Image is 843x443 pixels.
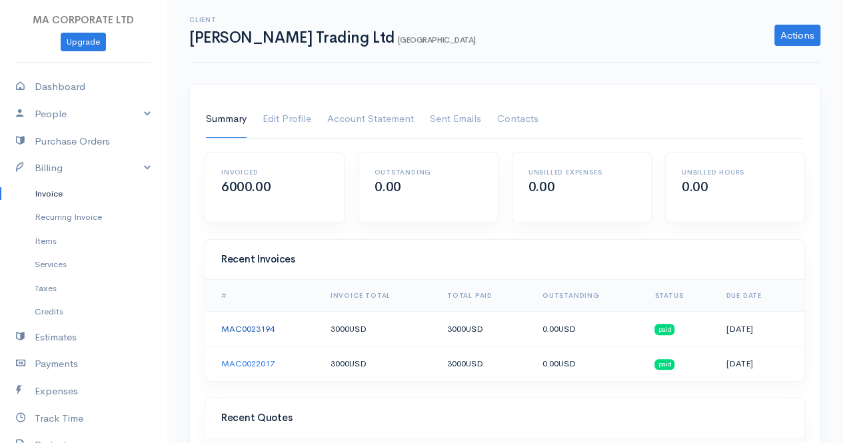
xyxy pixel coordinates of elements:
h1: [PERSON_NAME] Trading Ltd [189,29,476,46]
h6: Unbilled Expenses [528,169,635,176]
a: Account Statement [327,101,414,138]
th: Total Paid [436,280,532,312]
a: MAC0022017 [221,358,275,369]
h6: Outstanding [375,169,481,176]
h4: Recent Invoices [221,254,788,265]
h2: 0.00 [375,180,481,195]
h2: 0.00 [682,180,788,195]
span: USD [466,323,483,334]
span: paid [654,359,674,370]
th: Invoice Total [320,280,436,312]
span: paid [654,324,674,334]
th: Due Date [715,280,804,312]
td: [DATE] [715,311,804,346]
a: Summary [206,101,247,138]
th: # [205,280,320,312]
a: Actions [774,25,820,46]
h6: Client [189,16,476,23]
td: 0.00 [532,346,644,381]
th: Outstanding [532,280,644,312]
a: Contacts [497,101,538,138]
a: Upgrade [61,33,106,52]
span: [GEOGRAPHIC_DATA] [398,35,476,45]
span: USD [558,323,576,334]
span: USD [466,358,483,369]
span: USD [349,323,367,334]
td: 3000 [436,311,532,346]
td: 0.00 [532,311,644,346]
h2: 0.00 [528,180,635,195]
h4: Recent Quotes [221,412,788,424]
a: Sent Emails [430,101,481,138]
td: [DATE] [715,346,804,381]
th: Status [644,280,715,312]
h6: Invoiced [221,169,328,176]
span: MA CORPORATE LTD [33,13,134,26]
td: 3000 [436,346,532,381]
td: 3000 [320,311,436,346]
h6: Unbilled Hours [682,169,788,176]
a: MAC0023194 [221,323,275,334]
h2: 6000.00 [221,180,328,195]
span: USD [349,358,367,369]
td: 3000 [320,346,436,381]
a: Edit Profile [263,101,311,138]
span: USD [558,358,576,369]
